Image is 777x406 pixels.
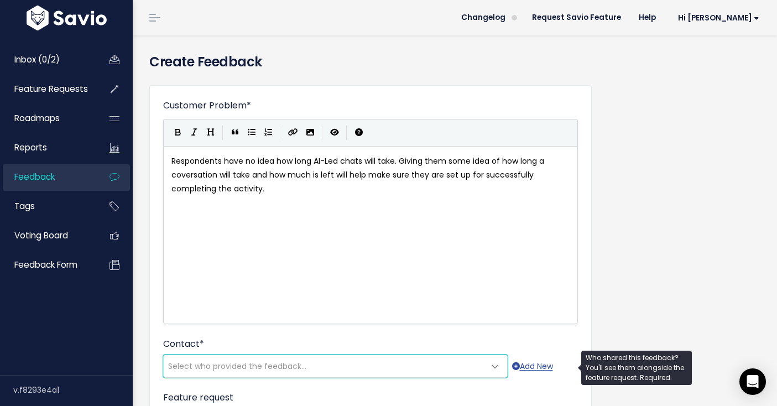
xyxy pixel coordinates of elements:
span: Feedback form [14,259,77,270]
a: Feedback form [3,252,92,278]
i: | [322,126,323,139]
span: Reports [14,142,47,153]
button: Generic List [243,124,260,141]
button: Quote [227,124,243,141]
a: Request Savio Feature [523,9,630,26]
button: Italic [186,124,202,141]
span: Inbox (0/2) [14,54,60,65]
a: Feedback [3,164,92,190]
label: Feature request [163,391,233,404]
a: Add New [512,360,553,373]
span: Voting Board [14,230,68,241]
h4: Create Feedback [149,52,760,72]
div: Open Intercom Messenger [739,368,766,395]
div: Who shared this feedback? You'll see them alongside the feature request. Required. [581,351,692,385]
button: Markdown Guide [351,124,367,141]
a: Roadmaps [3,106,92,131]
span: Feature Requests [14,83,88,95]
a: Inbox (0/2) [3,47,92,72]
span: Hi [PERSON_NAME] [678,14,759,22]
span: Select who provided the feedback... [168,361,306,372]
a: Voting Board [3,223,92,248]
span: Respondents have no idea how long AI-Led chats will take. Giving them some idea of how long a cov... [171,155,546,194]
button: Heading [202,124,219,141]
a: Hi [PERSON_NAME] [665,9,768,27]
button: Toggle Preview [326,124,343,141]
a: Help [630,9,665,26]
i: | [280,126,281,139]
span: Roadmaps [14,112,60,124]
i: | [346,126,347,139]
button: Bold [169,124,186,141]
label: Customer Problem [163,99,251,112]
span: Changelog [461,14,505,22]
label: Contact [163,337,204,351]
span: Tags [14,200,35,212]
i: | [222,126,223,139]
a: Tags [3,194,92,219]
img: logo-white.9d6f32f41409.svg [24,6,109,30]
button: Numbered List [260,124,277,141]
button: Import an image [302,124,319,141]
span: Feedback [14,171,55,183]
a: Feature Requests [3,76,92,102]
div: v.f8293e4a1 [13,376,133,404]
button: Create Link [284,124,302,141]
a: Reports [3,135,92,160]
